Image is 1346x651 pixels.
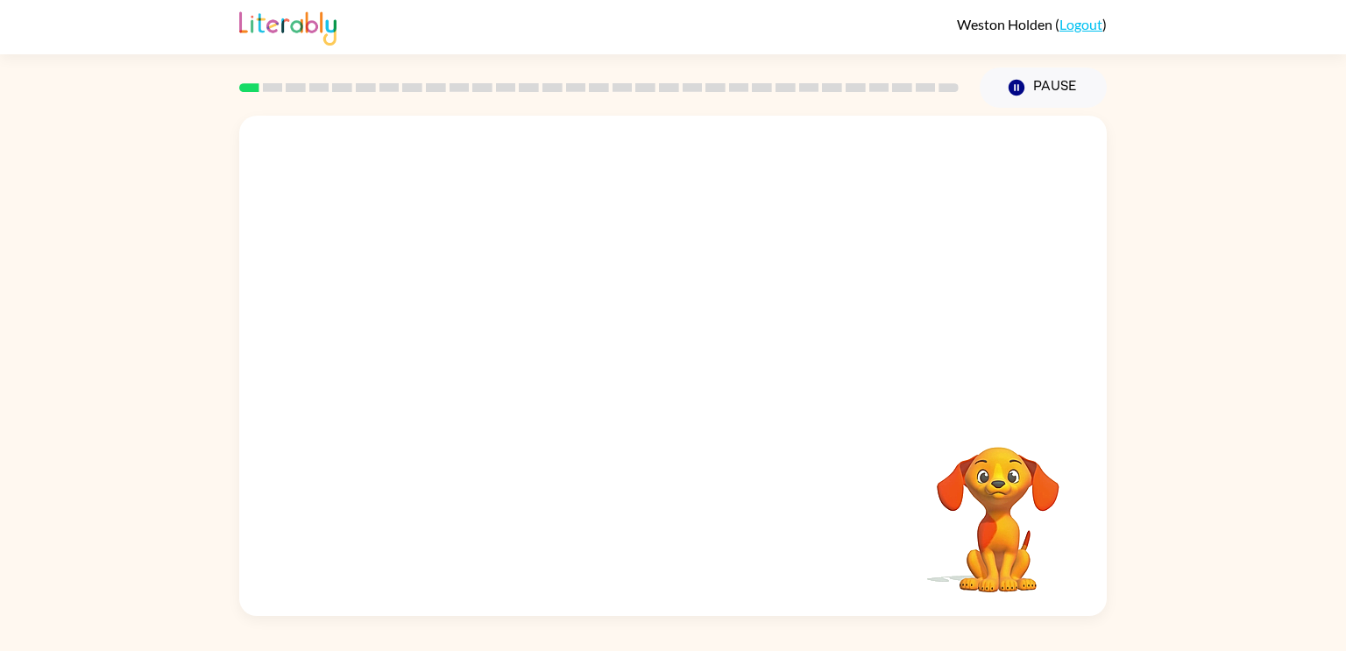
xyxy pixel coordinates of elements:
a: Logout [1059,16,1102,32]
span: Weston Holden [957,16,1055,32]
button: Pause [980,67,1107,108]
img: Literably [239,7,336,46]
div: ( ) [957,16,1107,32]
video: Your browser must support playing .mp4 files to use Literably. Please try using another browser. [910,420,1086,595]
